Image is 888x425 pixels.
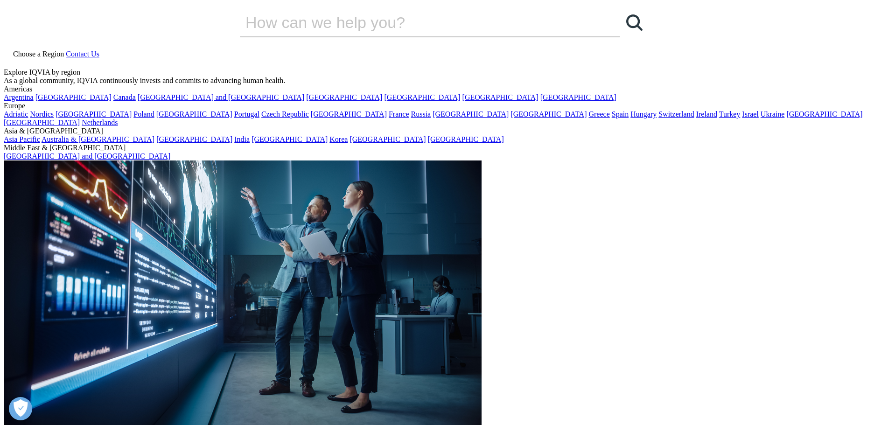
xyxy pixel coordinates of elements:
span: Choose a Region [13,50,64,58]
div: Europe [4,102,884,110]
a: Asia Pacific [4,135,40,143]
a: Spain [612,110,629,118]
a: [GEOGRAPHIC_DATA] [156,135,232,143]
a: Switzerland [658,110,694,118]
a: Korea [329,135,348,143]
a: Ukraine [761,110,785,118]
a: [GEOGRAPHIC_DATA] [156,110,232,118]
div: Americas [4,85,884,93]
a: Hungary [630,110,657,118]
a: [GEOGRAPHIC_DATA] [35,93,112,101]
a: [GEOGRAPHIC_DATA] [311,110,387,118]
button: Open Preferences [9,397,32,420]
a: [GEOGRAPHIC_DATA] and [GEOGRAPHIC_DATA] [138,93,304,101]
a: India [234,135,250,143]
a: [GEOGRAPHIC_DATA] [306,93,382,101]
a: Adriatic [4,110,28,118]
a: Contact Us [66,50,99,58]
a: Poland [133,110,154,118]
a: Greece [588,110,609,118]
a: [GEOGRAPHIC_DATA] [428,135,504,143]
a: [GEOGRAPHIC_DATA] and [GEOGRAPHIC_DATA] [4,152,170,160]
div: Middle East & [GEOGRAPHIC_DATA] [4,144,884,152]
a: Turkey [719,110,741,118]
a: Israel [742,110,759,118]
a: Ireland [696,110,717,118]
div: Asia & [GEOGRAPHIC_DATA] [4,127,884,135]
a: Nordics [30,110,54,118]
a: Canada [113,93,136,101]
a: Netherlands [82,118,118,126]
a: Argentina [4,93,34,101]
a: [GEOGRAPHIC_DATA] [462,93,538,101]
a: [GEOGRAPHIC_DATA] [350,135,426,143]
a: [GEOGRAPHIC_DATA] [252,135,328,143]
a: Australia & [GEOGRAPHIC_DATA] [42,135,154,143]
a: [GEOGRAPHIC_DATA] [433,110,509,118]
a: Portugal [234,110,259,118]
a: France [389,110,409,118]
a: [GEOGRAPHIC_DATA] [384,93,460,101]
a: [GEOGRAPHIC_DATA] [4,118,80,126]
a: Russia [411,110,431,118]
a: [GEOGRAPHIC_DATA] [510,110,587,118]
input: Search [240,8,594,36]
a: [GEOGRAPHIC_DATA] [786,110,862,118]
div: As a global community, IQVIA continuously invests and commits to advancing human health. [4,77,884,85]
a: [GEOGRAPHIC_DATA] [540,93,616,101]
a: Czech Republic [261,110,309,118]
svg: Search [626,14,643,31]
div: Explore IQVIA by region [4,68,884,77]
a: Search [620,8,648,36]
a: [GEOGRAPHIC_DATA] [56,110,132,118]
